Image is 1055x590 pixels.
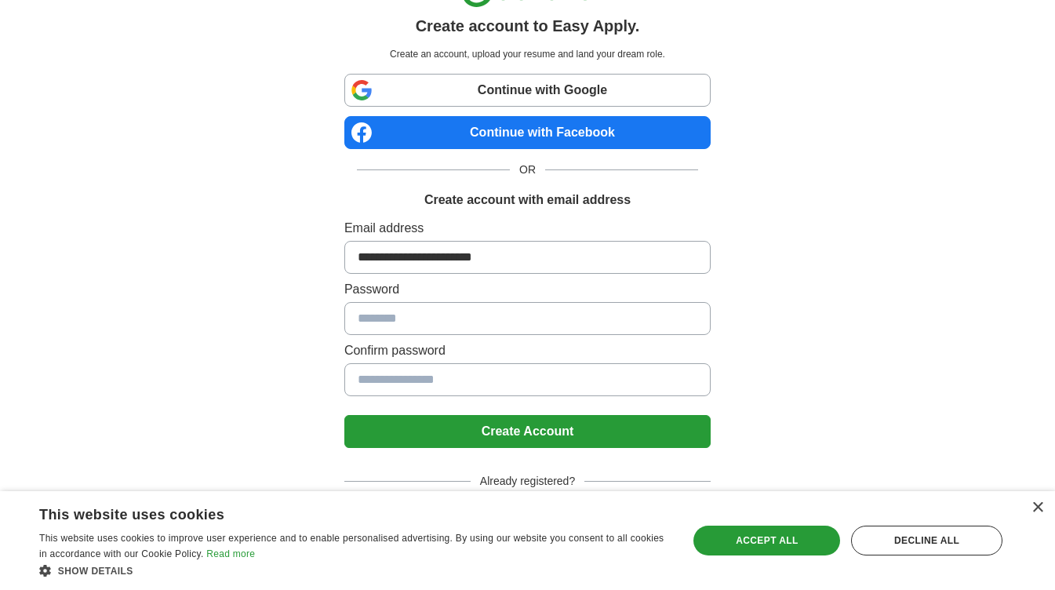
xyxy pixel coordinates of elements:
[344,341,711,360] label: Confirm password
[471,473,584,490] span: Already registered?
[347,47,708,61] p: Create an account, upload your resume and land your dream role.
[206,548,255,559] a: Read more, opens a new window
[39,501,630,524] div: This website uses cookies
[39,563,669,578] div: Show details
[510,162,545,178] span: OR
[424,191,631,209] h1: Create account with email address
[344,415,711,448] button: Create Account
[344,280,711,299] label: Password
[693,526,840,555] div: Accept all
[344,74,711,107] a: Continue with Google
[39,533,664,559] span: This website uses cookies to improve user experience and to enable personalised advertising. By u...
[344,116,711,149] a: Continue with Facebook
[58,566,133,577] span: Show details
[1031,502,1043,514] div: Close
[851,526,1002,555] div: Decline all
[416,14,640,38] h1: Create account to Easy Apply.
[344,219,711,238] label: Email address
